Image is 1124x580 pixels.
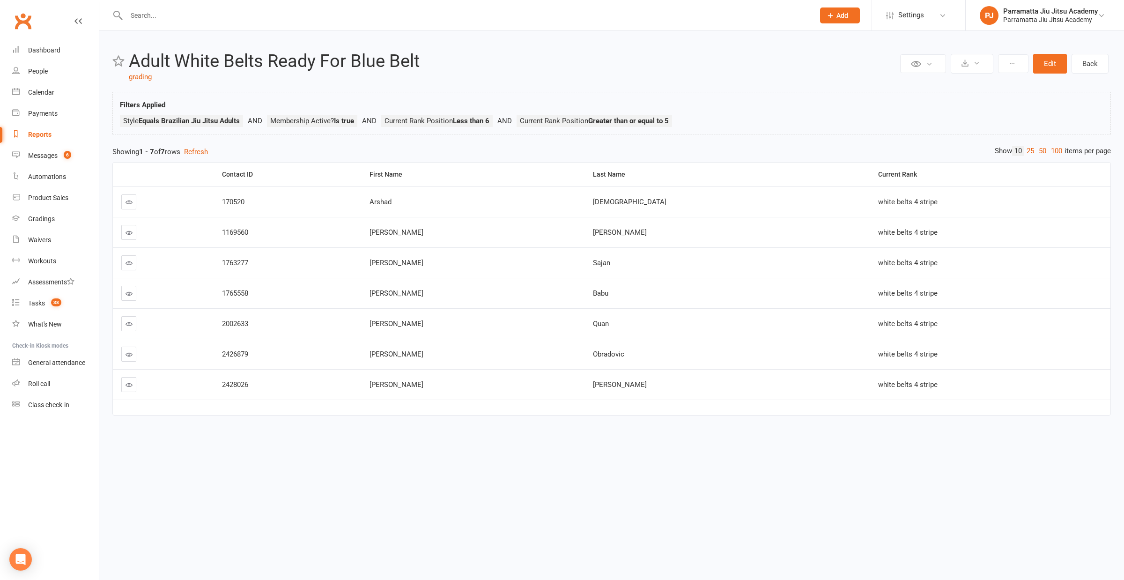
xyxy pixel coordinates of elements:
a: Class kiosk mode [12,394,99,416]
span: 2002633 [222,320,248,328]
span: white belts 4 stripe [878,350,938,358]
strong: Equals Brazilian Jiu Jitsu Adults [139,117,240,125]
span: [PERSON_NAME] [370,289,423,297]
div: Calendar [28,89,54,96]
span: Quan [593,320,609,328]
strong: Less than 6 [453,117,489,125]
a: Dashboard [12,40,99,61]
div: Dashboard [28,46,60,54]
a: Messages 6 [12,145,99,166]
a: 50 [1036,146,1049,156]
span: 1765558 [222,289,248,297]
span: [PERSON_NAME] [370,228,423,237]
div: What's New [28,320,62,328]
span: [PERSON_NAME] [370,350,423,358]
strong: Greater than or equal to 5 [588,117,669,125]
a: Reports [12,124,99,145]
a: Back [1072,54,1109,74]
div: Open Intercom Messenger [9,548,32,571]
span: Settings [898,5,924,26]
span: 2428026 [222,380,248,389]
span: 1169560 [222,228,248,237]
span: 38 [51,298,61,306]
div: General attendance [28,359,85,366]
span: Arshad [370,198,392,206]
button: Refresh [184,146,208,157]
div: Gradings [28,215,55,223]
span: [DEMOGRAPHIC_DATA] [593,198,666,206]
div: Workouts [28,257,56,265]
span: white belts 4 stripe [878,228,938,237]
div: Contact ID [222,171,354,178]
a: 10 [1012,146,1024,156]
a: Automations [12,166,99,187]
span: Current Rank Position [520,117,669,125]
span: white belts 4 stripe [878,320,938,328]
a: Product Sales [12,187,99,208]
div: PJ [980,6,998,25]
span: white belts 4 stripe [878,289,938,297]
div: Show items per page [995,146,1111,156]
div: Reports [28,131,52,138]
div: Last Name [593,171,862,178]
div: Current Rank [878,171,1103,178]
div: Waivers [28,236,51,244]
span: Style [123,117,240,125]
strong: 7 [161,148,165,156]
button: Edit [1033,54,1067,74]
span: [PERSON_NAME] [370,259,423,267]
span: 2426879 [222,350,248,358]
span: Membership Active? [270,117,354,125]
button: Add [820,7,860,23]
a: 25 [1024,146,1036,156]
a: Payments [12,103,99,124]
span: [PERSON_NAME] [370,380,423,389]
span: Sajan [593,259,610,267]
span: Obradovic [593,350,624,358]
div: Automations [28,173,66,180]
strong: Is true [334,117,354,125]
strong: 1 - 7 [139,148,154,156]
a: General attendance kiosk mode [12,352,99,373]
a: Assessments [12,272,99,293]
div: Showing of rows [112,146,1111,157]
a: Gradings [12,208,99,230]
a: Workouts [12,251,99,272]
div: Messages [28,152,58,159]
strong: Filters Applied [120,101,165,109]
h2: Adult White Belts Ready For Blue Belt [129,52,898,71]
span: Current Rank Position [385,117,489,125]
a: Roll call [12,373,99,394]
a: Calendar [12,82,99,103]
span: white belts 4 stripe [878,198,938,206]
span: [PERSON_NAME] [370,320,423,328]
span: Babu [593,289,608,297]
span: Add [836,12,848,19]
div: Class check-in [28,401,69,409]
div: Assessments [28,278,74,286]
div: Parramatta Jiu Jitsu Academy [1003,7,1098,15]
input: Search... [124,9,808,22]
a: Tasks 38 [12,293,99,314]
div: People [28,67,48,75]
span: white belts 4 stripe [878,259,938,267]
a: What's New [12,314,99,335]
a: 100 [1049,146,1065,156]
span: white belts 4 stripe [878,380,938,389]
a: grading [129,73,152,81]
div: Roll call [28,380,50,387]
div: Tasks [28,299,45,307]
span: 170520 [222,198,244,206]
a: Clubworx [11,9,35,33]
span: 6 [64,151,71,159]
div: Parramatta Jiu Jitsu Academy [1003,15,1098,24]
span: [PERSON_NAME] [593,228,647,237]
div: Product Sales [28,194,68,201]
div: Payments [28,110,58,117]
a: Waivers [12,230,99,251]
div: First Name [370,171,577,178]
span: 1763277 [222,259,248,267]
a: People [12,61,99,82]
span: [PERSON_NAME] [593,380,647,389]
